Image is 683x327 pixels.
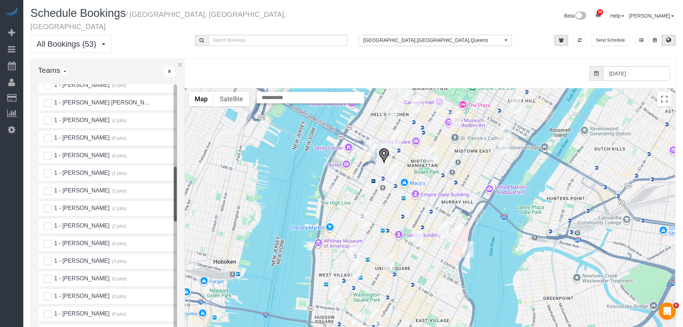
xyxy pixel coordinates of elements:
[53,82,109,88] span: 1 - [PERSON_NAME]
[4,7,19,17] img: Automaid Logo
[163,66,175,77] div: ...
[610,13,624,19] a: Help
[380,140,392,157] div: 09/25/2025 5:00PM - Marina Solovchuk (Plus Group Consulting Engineering) - 333 West 39th Street, ...
[659,303,676,320] iframe: Intercom live chat
[386,100,397,117] div: 09/25/2025 9:00AM - Gentian Mullaj - 438 West 49th Street, Apt. 2c, New York, NY 10019
[111,153,127,158] small: (0 jobs)
[37,39,100,48] span: All Bookings (53)
[53,275,109,281] span: 1 - [PERSON_NAME]
[111,241,127,246] small: (0 jobs)
[111,136,127,141] small: (0 jobs)
[30,35,112,53] button: All Bookings (53)
[511,97,522,113] div: 09/25/2025 9:00AM - Lilah Brenowitz - 304 East 65th Street, Apt. 22c, New York, NY 10065
[391,130,402,146] div: 09/25/2025 2:30PM - Mychal Harrison - 312 West 43rd Street, Apt. 32f, New York, NY 10036
[53,170,109,176] span: 1 - [PERSON_NAME]
[387,164,398,181] div: 09/25/2025 1:00PM - Gregg Sussman (SportsGrid) - 218 West 35th Street, 5th Floor, New York, NY 10001
[53,293,109,299] span: 1 - [PERSON_NAME]
[177,60,182,69] button: ×
[53,135,109,141] span: 1 - [PERSON_NAME]
[38,66,60,74] span: Teams
[111,224,127,229] small: (2 jobs)
[426,147,437,163] div: 09/25/2025 2:00PM - Aurora Torres Barbosa (EFE News Service - Agencia EFE) - 25 West 43rd Street,...
[363,37,503,44] span: [GEOGRAPHIC_DATA] , [GEOGRAPHIC_DATA] , Queens
[111,294,127,299] small: (0 jobs)
[591,7,605,23] a: 26
[597,9,603,15] span: 26
[629,13,674,19] a: [PERSON_NAME]
[53,99,158,106] span: 1 - [PERSON_NAME] [PERSON_NAME]
[111,312,127,317] small: (0 jobs)
[53,310,109,317] span: 1 - [PERSON_NAME]
[30,10,286,31] small: / [GEOGRAPHIC_DATA], [GEOGRAPHIC_DATA], [GEOGRAPHIC_DATA]
[208,35,348,46] input: Search Bookings..
[450,111,461,128] div: 09/25/2025 11:00AM - Alex Fluker - 17 W 54th Street, Apt. 10c, New York, NY 10019
[451,215,462,231] div: 09/25/2025 11:00AM - Ha Young Song - 300 East 33rd Street #5l, New York, NY 10016
[53,187,109,193] span: 1 - [PERSON_NAME]
[111,188,127,193] small: (2 jobs)
[657,92,672,106] button: Toggle fullscreen view
[111,171,127,176] small: (1 jobs)
[574,11,586,21] img: New interface
[111,83,127,88] small: (0 jobs)
[383,254,394,270] div: 09/25/2025 10:00AM - Stephanie Cannuli - 1 Union Square South, Apt. 17f, New York, NY 10003
[111,276,127,281] small: (0 jobs)
[591,35,630,46] button: Send Schedule
[53,205,109,211] span: 1 - [PERSON_NAME]
[53,258,109,264] span: 1 - [PERSON_NAME]
[111,118,127,123] small: (1 jobs)
[168,69,171,74] i: Sort Teams
[673,303,679,308] span: 6
[500,122,511,139] div: 09/25/2025 10:00AM - Madeleine Spitz - 320 East 58th Street, Apt. 9h, New York, NY 10022
[214,92,249,106] button: Show satellite imagery
[53,240,109,246] span: 1 - [PERSON_NAME]
[364,140,375,156] div: 09/25/2025 5:00PM - Lauren Fenton - 441 West 37th Street, Apt. 7, New York, NY 10018
[349,244,360,260] div: 09/25/2025 11:00AM - Downtown Star LLC (Alise Durand) - 175 West 12th Street, Apt. 19c, New York,...
[53,223,109,229] span: 1 - [PERSON_NAME]
[369,309,380,325] div: 09/25/2025 7:00PM - Elaine Pugsley (Mythology) - 324 Lafayette Street, 2nd Floor, New York, NY 10012
[53,152,109,158] span: 1 - [PERSON_NAME]
[369,144,380,161] div: 09/25/2025 9:00AM - Eric Stolte (Calitre LLC) - 400 West 37th Street, Apt 14u, New York, NY 10018
[53,117,109,123] span: 1 - [PERSON_NAME]
[329,286,341,302] div: 09/25/2025 11:00AM - Kruti Sheth - 1 7th Ave South, Apt. 2, New York, NY 10014
[411,96,422,112] div: 09/25/2025 10:00AM - Craig Buckstein - 300 West 53rd Street, Apt. 2k, New York, NY 10019
[359,35,512,46] ol: All Locations
[358,212,369,228] div: 09/25/2025 10:00AM - Nunzio Thron - 226 West 21st Street, Apt. 2r, New York, NY 10011
[498,137,509,154] div: 09/25/2025 8:00AM - Lauren Beck - 987 1st Avenue, Apt. 1, New York, NY 10022
[434,95,445,112] div: 09/25/2025 1:00PM - Benjamin Gotham - 150 W 56th Street, Apt. 4106, New York, NY 10019
[30,7,125,19] span: Schedule Bookings
[111,259,127,264] small: (3 jobs)
[111,206,127,211] small: (1 jobs)
[412,230,423,247] div: 09/25/2025 10:00AM - Sam Kochman - 131 East 23rd Street, Apt.3a, New York, NY 10010
[379,148,389,164] div: 09/25/2025 8:00AM - Carl Fagerstal - 320 West 38th Street, Apt. 1129, New York, NY 10018
[438,222,449,238] div: 09/25/2025 11:00AM - Theodore Mahlum - 247 East 28th Street, Apt. 11e, New York, NY 10016
[359,35,512,46] button: [GEOGRAPHIC_DATA],[GEOGRAPHIC_DATA],Queens
[603,66,670,81] input: Date
[463,241,474,258] div: 09/25/2025 9:00AM - Elizabeth Seidman - 30 Waterside Plaza, Apt 35j, New York, NY 10010
[189,92,214,106] button: Show street map
[398,82,409,98] div: 09/25/2025 10:00AM - Toni Roth - 421 West 54th Street, Apt.3e, New York, NY 10019
[350,261,361,278] div: 09/25/2025 8:30AM - Campbell Chambers - 1 Christopher Street, Apt. 11g, New York, NY 10014
[564,13,587,19] a: Beta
